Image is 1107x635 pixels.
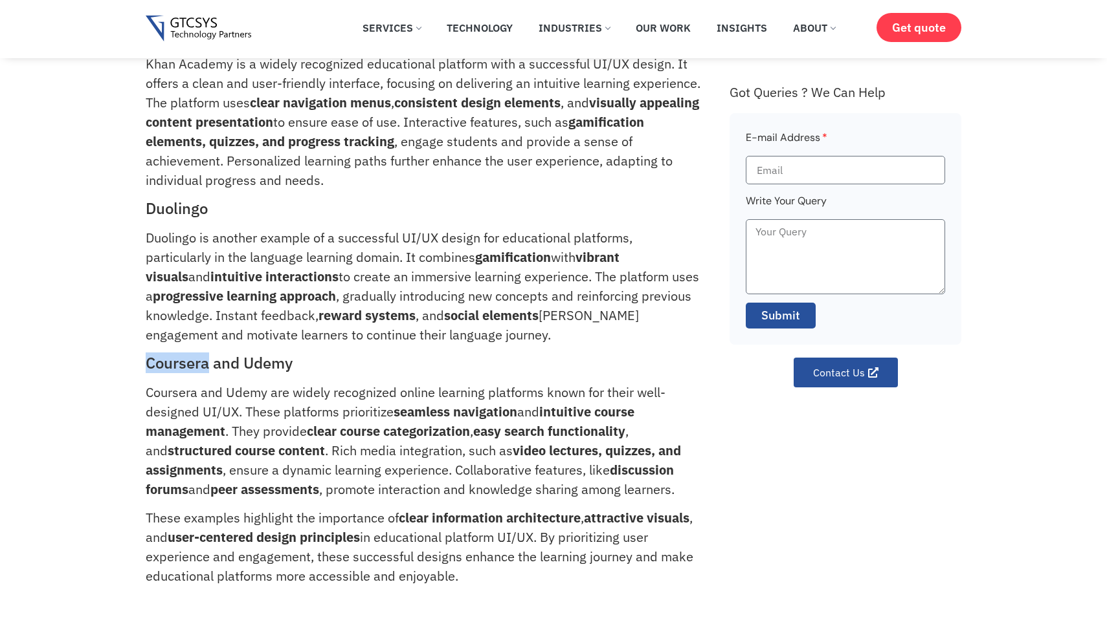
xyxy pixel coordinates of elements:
[146,54,700,190] p: Khan Academy is a widely recognized educational platform with a successful UI/UX design. It offer...
[394,403,517,420] strong: seamless navigation
[307,422,470,440] strong: clear course categorization
[746,156,945,184] input: Email
[146,403,634,440] strong: intuitive course management
[353,14,430,42] a: Services
[399,509,581,526] strong: clear information architecture
[146,461,674,498] strong: discussion forums
[250,94,391,111] strong: clear navigation menus
[210,268,339,285] strong: intuitive interactions
[746,129,945,337] form: Faq Form
[626,14,700,42] a: Our Work
[877,13,961,42] a: Get quote
[146,508,700,586] p: These examples highlight the importance of , , and in educational platform UI/UX. By prioritizing...
[168,442,325,459] strong: structured course content
[153,287,336,305] strong: progressive learning approach
[146,113,644,150] strong: gamification elements, quizzes, and progress tracking
[210,480,319,498] strong: peer assessments
[892,21,946,34] span: Get quote
[146,199,700,218] h2: Duolingo
[146,228,700,345] p: Duolingo is another example of a successful UI/UX design for educational platforms, particularly ...
[444,307,539,324] strong: social elements
[146,354,700,372] h2: Coursera and Udemy
[584,509,689,526] strong: attractive visuals
[146,16,251,42] img: Gtcsys logo
[473,422,625,440] strong: easy search functionality
[783,14,845,42] a: About
[761,307,800,324] span: Submit
[794,358,898,387] a: Contact Us
[168,528,360,546] strong: user-centered design principles
[319,307,416,324] strong: reward systems
[746,303,816,328] button: Submit
[813,367,865,378] span: Contact Us
[746,193,827,219] label: Write Your Query
[746,129,827,156] label: E-mail Address
[730,84,961,100] div: Got Queries ? We Can Help
[437,14,522,42] a: Technology
[394,94,561,111] strong: consistent design elements
[146,94,699,131] strong: visually appealing content presentation
[146,442,681,479] strong: video lectures, quizzes, and assignments
[529,14,620,42] a: Industries
[475,248,551,266] strong: gamification
[146,383,700,499] p: Coursera and Udemy are widely recognized online learning platforms known for their well-designed ...
[146,248,620,285] strong: vibrant visuals
[707,14,777,42] a: Insights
